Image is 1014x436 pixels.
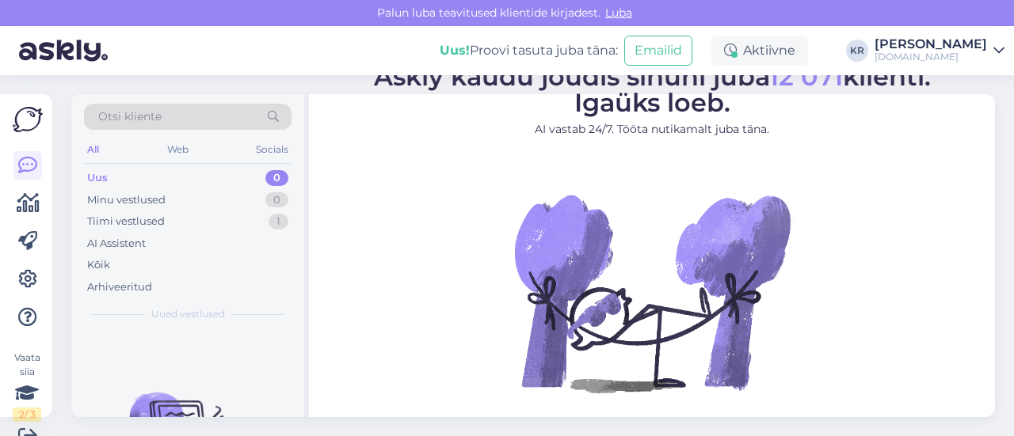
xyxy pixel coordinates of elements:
[374,61,931,118] span: Askly kaudu jõudis sinuni juba klienti. Igaüks loeb.
[164,139,192,160] div: Web
[374,121,931,138] p: AI vastab 24/7. Tööta nutikamalt juba täna.
[253,139,292,160] div: Socials
[98,108,162,125] span: Otsi kliente
[269,214,288,229] div: 1
[13,408,41,422] div: 2 / 3
[509,150,795,435] img: No Chat active
[265,192,288,208] div: 0
[87,279,152,295] div: Arhiveeritud
[87,257,110,273] div: Kõik
[440,43,470,58] b: Uus!
[265,170,288,186] div: 0
[769,61,843,92] span: 12 071
[875,51,987,63] div: [DOMAIN_NAME]
[13,351,41,422] div: Vaata siia
[875,38,987,51] div: [PERSON_NAME]
[600,6,637,20] span: Luba
[87,192,166,208] div: Minu vestlused
[151,307,225,321] span: Uued vestlused
[87,236,146,252] div: AI Assistent
[875,38,1004,63] a: [PERSON_NAME][DOMAIN_NAME]
[846,40,868,62] div: KR
[440,41,618,60] div: Proovi tasuta juba täna:
[624,36,692,66] button: Emailid
[84,139,102,160] div: All
[711,36,808,65] div: Aktiivne
[87,170,108,186] div: Uus
[87,214,165,229] div: Tiimi vestlused
[13,107,43,132] img: Askly Logo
